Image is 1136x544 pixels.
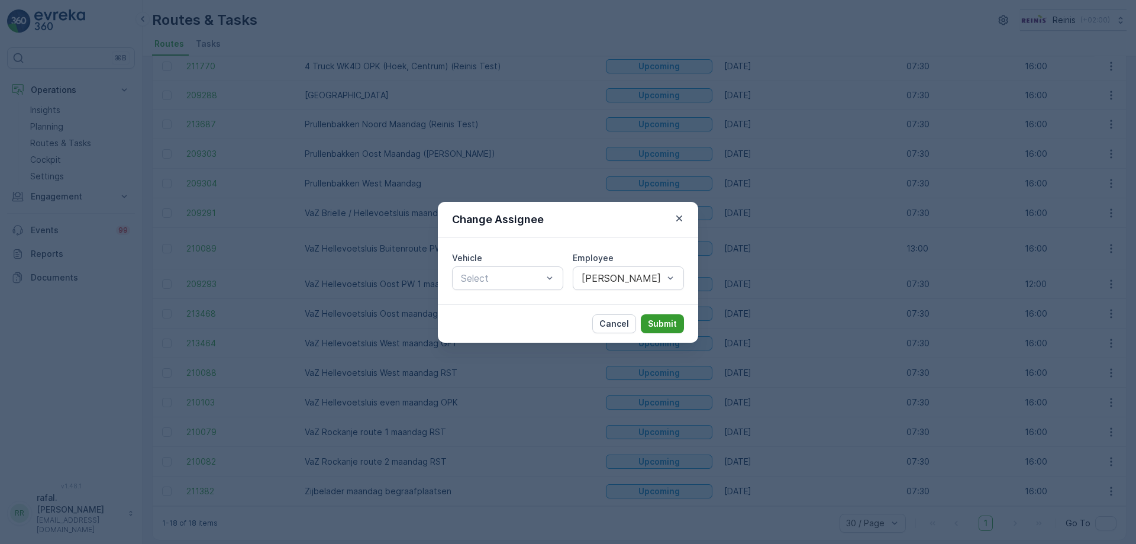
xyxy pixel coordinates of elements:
button: Submit [641,314,684,333]
p: Change Assignee [452,211,544,228]
p: Submit [648,318,677,330]
button: Cancel [592,314,636,333]
p: Select [461,271,543,285]
p: Cancel [599,318,629,330]
label: Employee [573,253,614,263]
label: Vehicle [452,253,482,263]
